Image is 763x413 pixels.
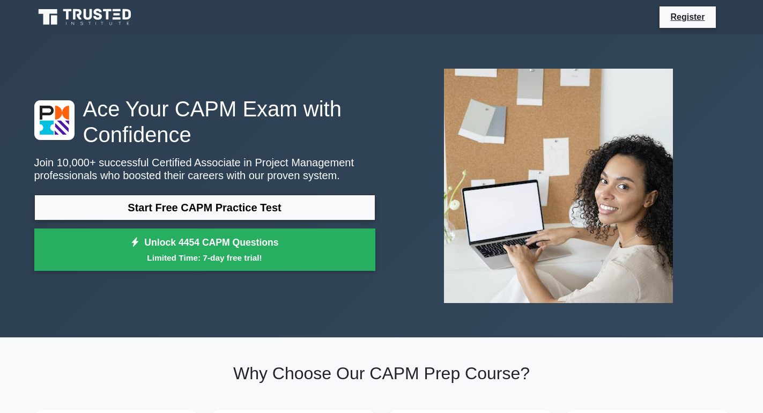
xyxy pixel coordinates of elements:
[664,10,711,24] a: Register
[34,96,375,147] h1: Ace Your CAPM Exam with Confidence
[48,252,362,264] small: Limited Time: 7-day free trial!
[34,195,375,220] a: Start Free CAPM Practice Test
[34,228,375,271] a: Unlock 4454 CAPM QuestionsLimited Time: 7-day free trial!
[34,156,375,182] p: Join 10,000+ successful Certified Associate in Project Management professionals who boosted their...
[34,363,729,383] h2: Why Choose Our CAPM Prep Course?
